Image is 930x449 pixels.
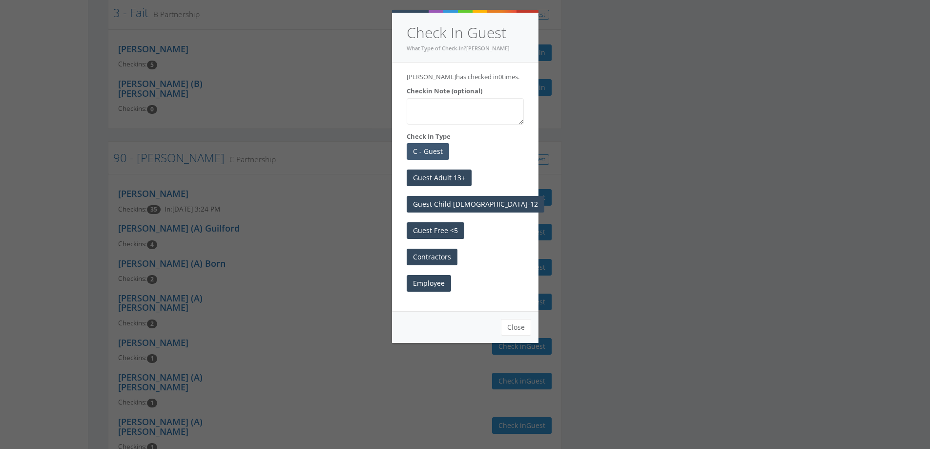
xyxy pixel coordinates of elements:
[498,72,502,81] span: 0
[407,196,544,213] button: Guest Child [DEMOGRAPHIC_DATA]-12
[407,86,482,96] label: Checkin Note (optional)
[407,44,510,52] small: What Type of Check-In?[PERSON_NAME]
[407,72,524,82] p: [PERSON_NAME] has checked in times.
[407,132,451,141] label: Check In Type
[407,170,472,186] button: Guest Adult 13+
[501,319,531,336] button: Close
[407,22,524,43] h4: Check In Guest
[407,249,457,265] button: Contractors
[407,143,449,160] button: C - Guest
[407,222,464,239] button: Guest Free <5
[407,275,451,292] button: Employee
